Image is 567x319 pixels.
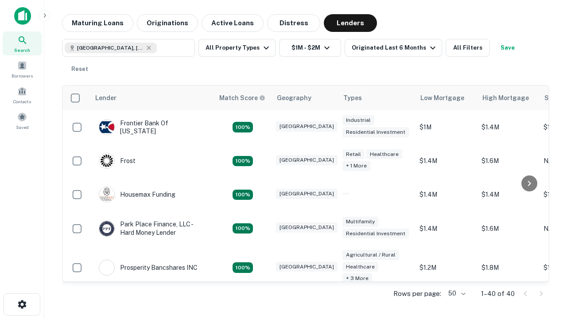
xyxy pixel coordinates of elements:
p: Rows per page: [393,288,441,299]
div: Healthcare [342,262,378,272]
img: capitalize-icon.png [14,7,31,25]
div: Originated Last 6 Months [352,43,438,53]
div: [GEOGRAPHIC_DATA] [276,262,338,272]
button: Maturing Loans [62,14,133,32]
span: Contacts [13,98,31,105]
td: $1.6M [477,211,539,245]
td: $1.6M [477,144,539,178]
a: Borrowers [3,57,42,81]
div: Matching Properties: 4, hasApolloMatch: undefined [233,122,253,132]
iframe: Chat Widget [523,220,567,262]
div: [GEOGRAPHIC_DATA] [276,189,338,199]
div: Geography [277,93,311,103]
img: picture [99,153,114,168]
td: $1.4M [415,178,477,211]
div: [GEOGRAPHIC_DATA] [276,155,338,165]
div: Matching Properties: 4, hasApolloMatch: undefined [233,156,253,167]
td: $1.4M [415,144,477,178]
button: Lenders [324,14,377,32]
div: Multifamily [342,217,378,227]
td: $1.8M [477,245,539,290]
p: 1–40 of 40 [481,288,515,299]
td: $1.4M [477,178,539,211]
div: Capitalize uses an advanced AI algorithm to match your search with the best lender. The match sco... [219,93,265,103]
span: Borrowers [12,72,33,79]
div: Residential Investment [342,229,409,239]
div: Retail [342,149,365,159]
th: High Mortgage [477,86,539,110]
a: Saved [3,109,42,132]
th: Capitalize uses an advanced AI algorithm to match your search with the best lender. The match sco... [214,86,272,110]
div: Lender [95,93,117,103]
div: Agricultural / Rural [342,250,399,260]
span: [GEOGRAPHIC_DATA], [GEOGRAPHIC_DATA], [GEOGRAPHIC_DATA] [77,44,144,52]
button: Active Loans [202,14,264,32]
button: All Filters [446,39,490,57]
div: High Mortgage [482,93,529,103]
div: Frontier Bank Of [US_STATE] [99,119,205,135]
button: All Property Types [198,39,276,57]
th: Low Mortgage [415,86,477,110]
td: $1.2M [415,245,477,290]
div: + 3 more [342,273,372,284]
button: Save your search to get updates of matches that match your search criteria. [493,39,522,57]
th: Types [338,86,415,110]
td: $1.4M [477,110,539,144]
div: Types [343,93,362,103]
th: Lender [90,86,214,110]
div: Low Mortgage [420,93,464,103]
button: Originations [137,14,198,32]
button: $1M - $2M [279,39,341,57]
img: picture [99,187,114,202]
div: Residential Investment [342,127,409,137]
div: Park Place Finance, LLC - Hard Money Lender [99,220,205,236]
td: $1M [415,110,477,144]
div: 50 [445,287,467,300]
div: [GEOGRAPHIC_DATA] [276,121,338,132]
img: picture [99,120,114,135]
button: Reset [66,60,94,78]
span: Saved [16,124,29,131]
span: Search [14,47,30,54]
th: Geography [272,86,338,110]
button: Originated Last 6 Months [345,39,442,57]
h6: Match Score [219,93,264,103]
div: Matching Properties: 4, hasApolloMatch: undefined [233,190,253,200]
div: Healthcare [366,149,402,159]
a: Search [3,31,42,55]
div: [GEOGRAPHIC_DATA] [276,222,338,233]
div: Matching Properties: 7, hasApolloMatch: undefined [233,262,253,273]
button: Distress [267,14,320,32]
img: picture [99,260,114,275]
div: Industrial [342,115,374,125]
img: picture [99,221,114,236]
div: Matching Properties: 4, hasApolloMatch: undefined [233,223,253,234]
div: Prosperity Bancshares INC [99,260,198,276]
div: Frost [99,153,136,169]
div: Housemax Funding [99,187,175,202]
a: Contacts [3,83,42,107]
div: + 1 more [342,161,370,171]
td: $1.4M [415,211,477,245]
